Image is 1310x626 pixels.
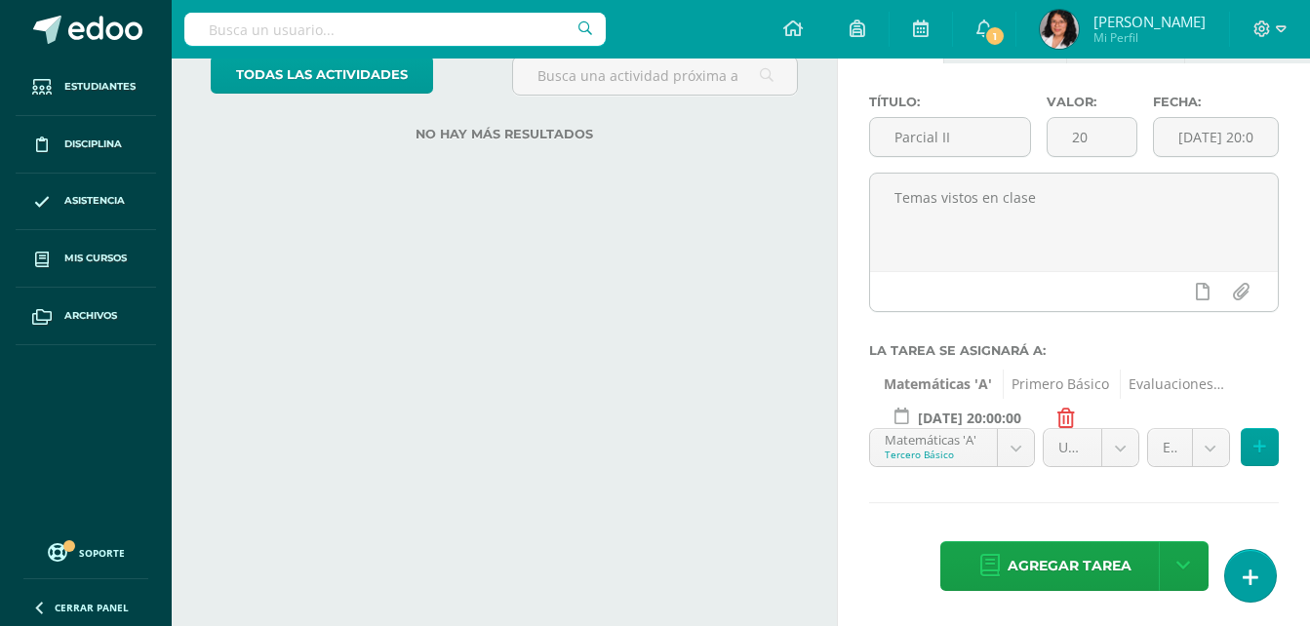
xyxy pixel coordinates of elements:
a: todas las Actividades [211,56,433,94]
span: Evaluaciones cortas (40.0%) [1120,370,1226,399]
span: Mi Perfil [1093,29,1206,46]
a: Estudiantes [16,59,156,116]
input: Puntos máximos [1048,118,1136,156]
div: Matemáticas 'A' [885,429,982,448]
span: 1 [984,25,1006,47]
label: La tarea se asignará a: [869,343,1279,358]
input: Título [870,118,1030,156]
a: Soporte [23,538,148,565]
a: Unidad 4 [1044,429,1138,466]
span: Mis cursos [64,251,127,266]
span: Matemáticas 'A' [884,370,992,399]
a: Matemáticas 'A'Tercero Básico [870,429,1034,466]
a: Disciplina [16,116,156,174]
img: 6c4ed624df2ef078b3316a21fee1d7c6.png [1040,10,1079,49]
label: Título: [869,95,1031,109]
span: [PERSON_NAME] [1093,12,1206,31]
input: Busca un usuario... [184,13,606,46]
span: Archivos [64,308,117,324]
div: Tercero Básico [885,448,982,461]
input: Busca una actividad próxima aquí... [513,57,797,95]
span: Agregar tarea [1008,542,1131,590]
span: Primero Básico [1003,370,1109,399]
a: Examen [944,17,1066,63]
a: Evento [1067,17,1183,63]
a: Asistencia [16,174,156,231]
span: Disciplina [64,137,122,152]
span: Asistencia [64,193,125,209]
label: Valor: [1047,95,1137,109]
a: Mis cursos [16,230,156,288]
span: Cerrar panel [55,601,129,614]
label: Fecha: [1153,95,1279,109]
input: Fecha de entrega [1154,118,1278,156]
a: Evaluación de cierre (20.0%) [1148,429,1229,466]
span: Estudiantes [64,79,136,95]
span: Soporte [79,546,125,560]
a: Tarea [838,17,943,63]
a: Aviso [1185,17,1290,63]
span: Unidad 4 [1058,429,1087,466]
span: Evaluación de cierre (20.0%) [1163,429,1177,466]
a: Archivos [16,288,156,345]
label: No hay más resultados [211,127,798,141]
